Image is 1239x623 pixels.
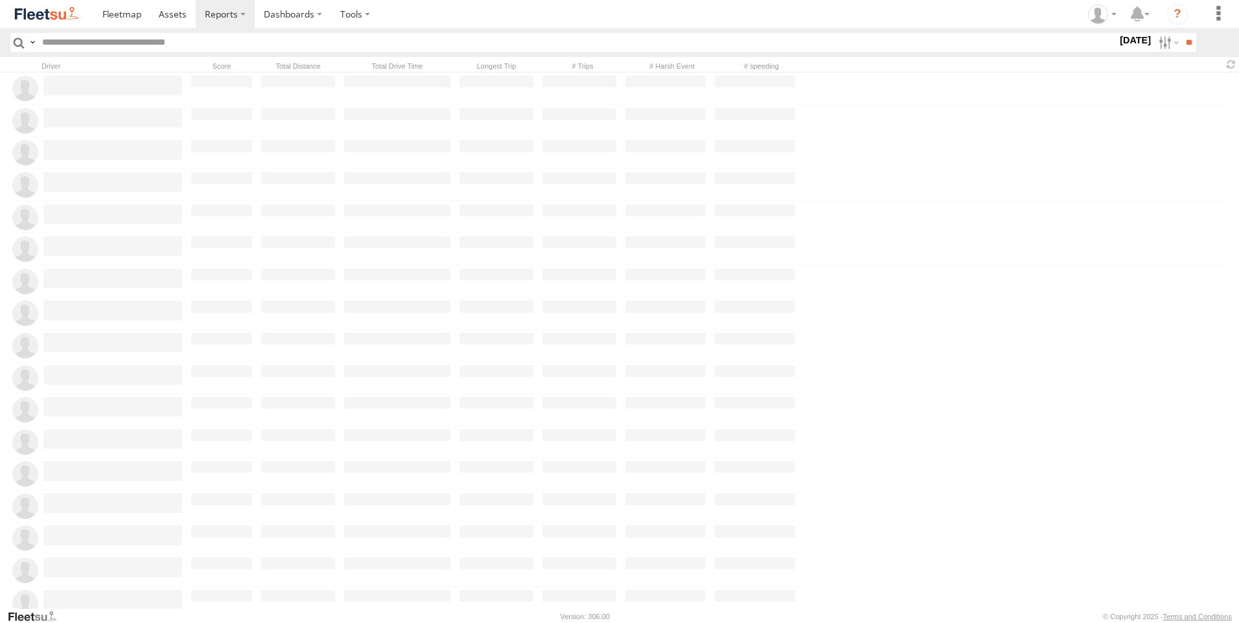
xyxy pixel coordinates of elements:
[630,62,714,71] div: # Harsh Event
[1083,5,1121,24] div: Mohammed Khalid
[561,613,610,620] div: Version: 306.00
[259,62,337,71] div: Total Distance
[27,33,38,52] label: Search Query
[7,610,67,623] a: Visit our Website
[1103,613,1232,620] div: © Copyright 2025 -
[457,62,535,71] div: Longest Trip
[1163,613,1232,620] a: Terms and Conditions
[1167,4,1188,25] i: ?
[719,62,804,71] div: # speeding
[342,62,452,71] div: Total Drive Time
[1117,33,1153,47] label: [DATE]
[1223,58,1239,71] span: Refresh
[1153,33,1181,52] label: Search Filter Options
[13,5,80,23] img: fleetsu-logo-horizontal.svg
[189,62,254,71] div: Score
[41,62,184,71] div: Driver
[540,62,625,71] div: # Trips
